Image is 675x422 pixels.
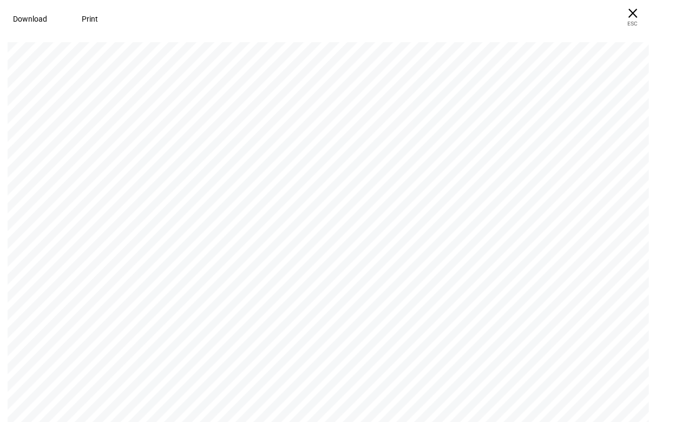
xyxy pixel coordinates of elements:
span: Download [13,15,47,23]
span: Print [82,15,98,23]
a: https://www.ethic.com/ [573,71,624,79]
span: ESC [615,12,650,28]
span: [PERSON_NAME] 6291 | Portfolio Report [429,71,582,79]
button: Print [69,8,111,30]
